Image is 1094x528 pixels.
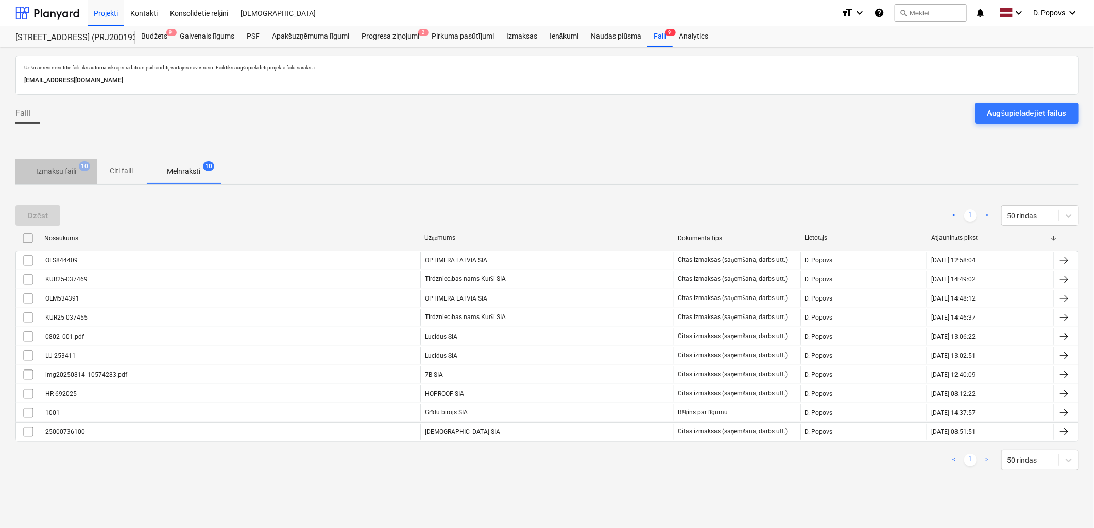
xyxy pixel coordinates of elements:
[500,26,543,47] a: Izmaksas
[800,366,927,383] div: D. Popovs
[678,409,728,416] div: Rēķins par līgumu
[420,252,674,269] div: OPTIMERA LATVIA SIA
[420,424,674,440] div: [DEMOGRAPHIC_DATA] SIA
[355,26,425,47] div: Progresa ziņojumi
[931,276,976,283] div: [DATE] 14:49:02
[678,256,788,264] div: Citas izmaksas (saņemšana, darbs utt.)
[678,313,788,321] div: Citas izmaksas (saņemšana, darbs utt.)
[874,7,884,19] i: Zināšanu pamats
[964,454,977,466] a: Page 1 is your current page
[24,64,1070,71] p: Uz šo adresi nosūtītie faili tiks automātiski apstrādāti un pārbaudīti, vai tajos nav vīrusu. Fai...
[420,309,674,326] div: Tirdzniecības nams Kurši SIA
[109,166,134,177] p: Citi faili
[585,26,648,47] a: Naudas plūsma
[647,26,673,47] div: Faili
[678,235,796,242] div: Dokumenta tips
[167,166,200,177] p: Melnraksti
[355,26,425,47] a: Progresa ziņojumi2
[800,328,927,345] div: D. Popovs
[987,107,1066,120] div: Augšupielādējiet failus
[45,390,77,397] div: HR 692025
[964,209,977,222] a: Page 1 is your current page
[931,352,976,359] div: [DATE] 13:02:51
[241,26,266,47] a: PSF
[841,7,853,19] i: format_size
[678,428,788,435] div: Citas izmaksas (saņemšana, darbs utt.)
[665,29,676,36] span: 9+
[805,234,923,242] div: Lietotājs
[45,371,127,378] div: img20250814_10574283.pdf
[1066,7,1079,19] i: keyboard_arrow_down
[673,26,714,47] a: Analytics
[45,295,79,302] div: OLM534391
[424,234,670,242] div: Uzņēmums
[420,290,674,307] div: OPTIMERA LATVIA SIA
[678,371,788,378] div: Citas izmaksas (saņemšana, darbs utt.)
[45,314,88,321] div: KUR25-037455
[895,4,967,22] button: Meklēt
[420,404,674,421] div: Grīdu birojs SIA
[45,409,60,416] div: 1001
[853,7,866,19] i: keyboard_arrow_down
[981,454,993,466] a: Next page
[931,428,976,435] div: [DATE] 08:51:51
[1033,9,1065,17] span: D. Popovs
[425,26,500,47] a: Pirkuma pasūtījumi
[1042,479,1094,528] iframe: Chat Widget
[420,271,674,288] div: Tirdzniecības nams Kurši SIA
[166,29,177,36] span: 9+
[800,385,927,402] div: D. Popovs
[45,428,85,435] div: 25000736100
[543,26,585,47] a: Ienākumi
[975,103,1079,124] button: Augšupielādējiet failus
[931,314,976,321] div: [DATE] 14:46:37
[678,275,788,283] div: Citas izmaksas (saņemšana, darbs utt.)
[24,75,1070,86] p: [EMAIL_ADDRESS][DOMAIN_NAME]
[800,424,927,440] div: D. Popovs
[931,409,976,416] div: [DATE] 14:37:57
[174,26,241,47] a: Galvenais līgums
[678,390,788,397] div: Citas izmaksas (saņemšana, darbs utt.)
[79,161,90,171] span: 10
[931,371,976,378] div: [DATE] 12:40:09
[420,366,674,383] div: 7B SIA
[266,26,355,47] a: Apakšuzņēmuma līgumi
[418,29,429,36] span: 2
[800,252,927,269] div: D. Popovs
[135,26,174,47] a: Budžets9+
[931,234,1050,242] div: Atjaunināts plkst
[45,352,76,359] div: LU 253411
[981,209,993,222] a: Next page
[678,294,788,302] div: Citas izmaksas (saņemšana, darbs utt.)
[678,332,788,340] div: Citas izmaksas (saņemšana, darbs utt.)
[44,235,416,242] div: Nosaukums
[800,271,927,288] div: D. Popovs
[800,309,927,326] div: D. Popovs
[975,7,985,19] i: notifications
[135,26,174,47] div: Budžets
[931,333,976,340] div: [DATE] 13:06:22
[45,257,78,264] div: OLS844409
[931,390,976,397] div: [DATE] 08:12:22
[15,107,31,119] span: Faili
[948,454,960,466] a: Previous page
[800,290,927,307] div: D. Popovs
[800,347,927,364] div: D. Popovs
[45,333,84,340] div: 0802_001.pdf
[899,9,908,17] span: search
[45,276,88,283] div: KUR25-037469
[800,404,927,421] div: D. Popovs
[420,328,674,345] div: Lucidus SIA
[36,166,76,177] p: Izmaksu faili
[678,351,788,359] div: Citas izmaksas (saņemšana, darbs utt.)
[931,295,976,302] div: [DATE] 14:48:12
